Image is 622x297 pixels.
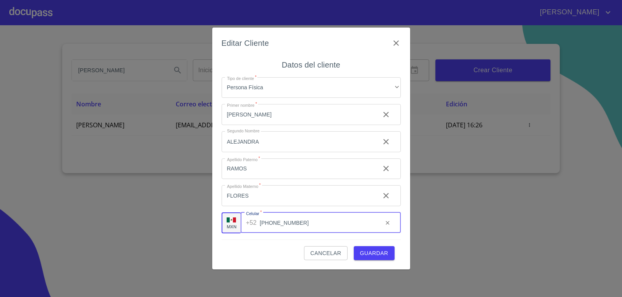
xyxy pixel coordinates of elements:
[354,246,395,261] button: Guardar
[222,77,401,98] div: Persona Física
[227,224,237,229] p: MXN
[282,59,340,71] h6: Datos del cliente
[310,248,341,258] span: Cancelar
[380,215,395,231] button: clear input
[377,159,395,178] button: clear input
[304,246,347,261] button: Cancelar
[377,132,395,151] button: clear input
[222,37,269,49] h6: Editar Cliente
[227,217,236,223] img: R93DlvwvvjP9fbrDwZeCRYBHk45OWMq+AAOlFVsxT89f82nwPLnD58IP7+ANJEaWYhP0Tx8kkA0WlQMPQsAAgwAOmBj20AXj6...
[246,218,257,228] p: +52
[377,105,395,124] button: clear input
[377,186,395,205] button: clear input
[360,248,388,258] span: Guardar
